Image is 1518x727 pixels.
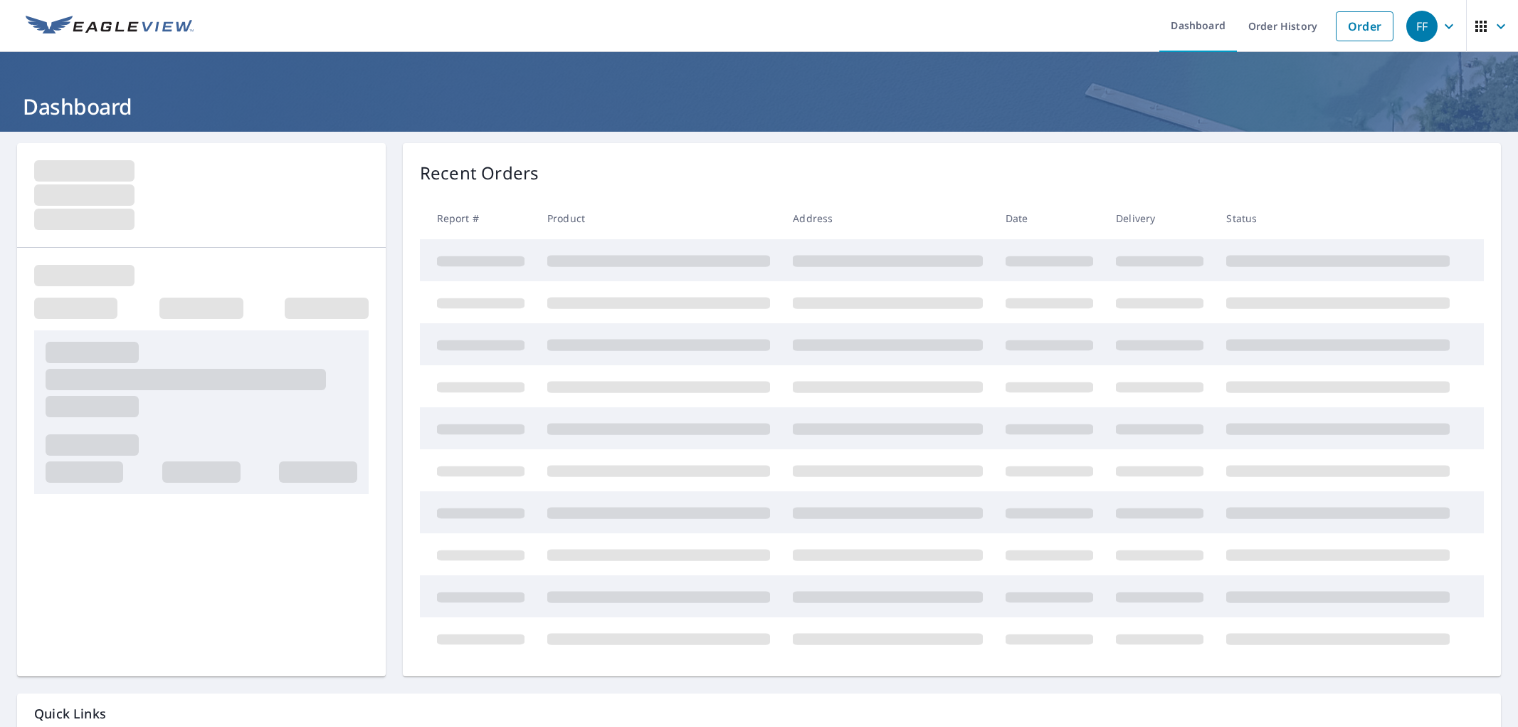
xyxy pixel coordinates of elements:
[1336,11,1393,41] a: Order
[1215,197,1461,239] th: Status
[34,705,1484,723] p: Quick Links
[17,92,1501,121] h1: Dashboard
[536,197,781,239] th: Product
[420,197,536,239] th: Report #
[420,160,539,186] p: Recent Orders
[1406,11,1438,42] div: FF
[994,197,1105,239] th: Date
[26,16,194,37] img: EV Logo
[781,197,994,239] th: Address
[1105,197,1215,239] th: Delivery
